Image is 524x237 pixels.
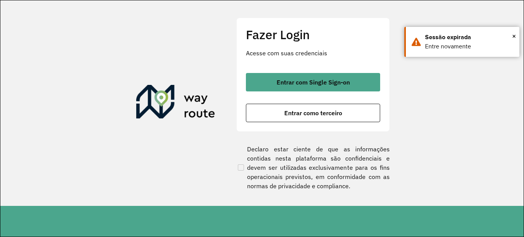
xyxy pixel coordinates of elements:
[136,85,215,122] img: Roteirizador AmbevTech
[246,48,380,58] p: Acesse com suas credenciais
[277,79,350,85] span: Entrar com Single Sign-on
[425,42,514,51] div: Entre novamente
[246,27,380,42] h2: Fazer Login
[512,30,516,42] span: ×
[284,110,342,116] span: Entrar como terceiro
[236,144,390,191] label: Declaro estar ciente de que as informações contidas nesta plataforma são confidenciais e devem se...
[246,104,380,122] button: button
[512,30,516,42] button: Close
[425,33,514,42] div: Sessão expirada
[246,73,380,91] button: button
